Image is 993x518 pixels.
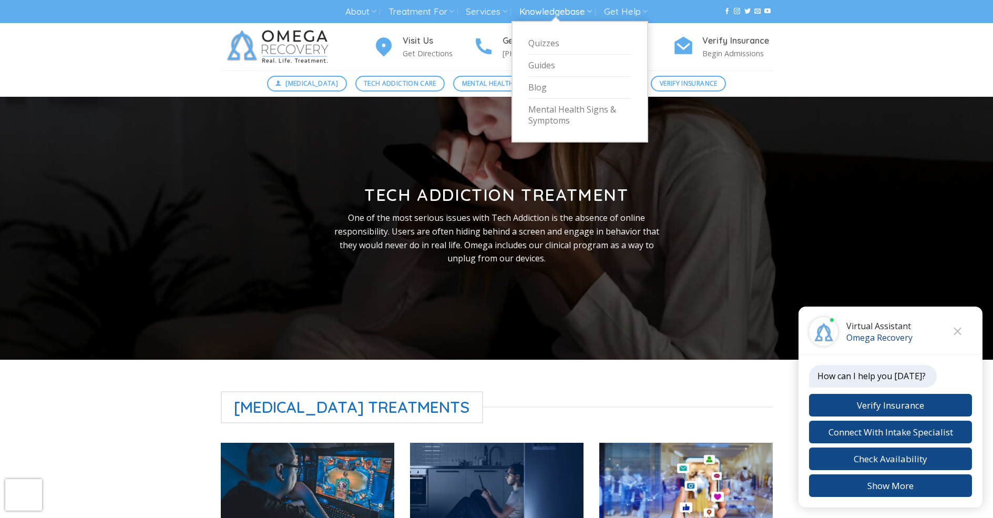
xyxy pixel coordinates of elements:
[503,47,573,59] p: [PHONE_NUMBER]
[528,77,631,99] a: Blog
[364,184,628,205] strong: Tech Addiction Treatment
[651,76,726,92] a: Verify Insurance
[373,34,473,60] a: Visit Us Get Directions
[528,55,631,77] a: Guides
[503,34,573,48] h4: Get In Touch
[364,78,436,88] span: Tech Addiction Care
[660,78,718,88] span: Verify Insurance
[473,34,573,60] a: Get In Touch [PHONE_NUMBER]
[604,2,648,22] a: Get Help
[355,76,445,92] a: Tech Addiction Care
[528,33,631,55] a: Quizzes
[744,8,751,15] a: Follow on Twitter
[462,78,531,88] span: Mental Health Care
[345,2,376,22] a: About
[764,8,771,15] a: Follow on YouTube
[221,23,339,70] img: Omega Recovery
[702,47,773,59] p: Begin Admissions
[388,2,454,22] a: Treatment For
[734,8,740,15] a: Follow on Instagram
[453,76,540,92] a: Mental Health Care
[702,34,773,48] h4: Verify Insurance
[673,34,773,60] a: Verify Insurance Begin Admissions
[285,78,338,88] span: [MEDICAL_DATA]
[403,47,473,59] p: Get Directions
[221,391,484,423] span: [MEDICAL_DATA] Treatments
[519,2,592,22] a: Knowledgebase
[403,34,473,48] h4: Visit Us
[754,8,761,15] a: Send us an email
[326,211,667,265] p: One of the most serious issues with Tech Addiction is the absence of online responsibility. Users...
[267,76,347,92] a: [MEDICAL_DATA]
[724,8,730,15] a: Follow on Facebook
[466,2,507,22] a: Services
[528,99,631,131] a: Mental Health Signs & Symptoms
